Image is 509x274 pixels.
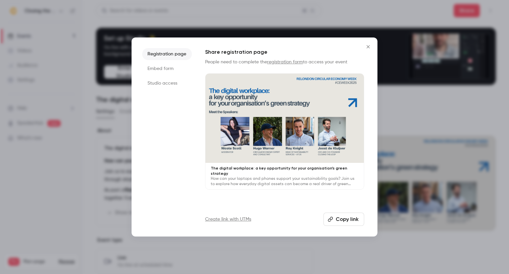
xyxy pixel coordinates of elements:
li: Studio access [142,77,192,89]
p: The digital workplace: a key opportunity for your organisation’s green strategy [211,166,359,176]
li: Registration page [142,48,192,60]
button: Close [362,40,375,53]
a: registration form [267,60,303,64]
p: People need to complete the to access your event [205,59,364,65]
button: Copy link [323,213,364,226]
li: Embed form [142,63,192,75]
p: How can your laptops and phones support your sustainability goals? Join us to explore how everyda... [211,176,359,187]
a: Create link with UTMs [205,216,251,223]
h1: Share registration page [205,48,364,56]
a: The digital workplace: a key opportunity for your organisation’s green strategyHow can your lapto... [205,73,364,190]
